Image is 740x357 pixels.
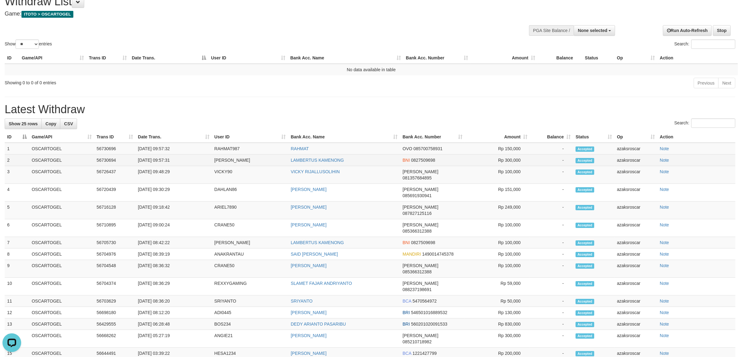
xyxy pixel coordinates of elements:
th: Balance: activate to sort column ascending [530,131,573,143]
td: Rp 151,000 [465,184,530,202]
td: azaksroscar [614,219,657,237]
span: Accepted [576,169,594,175]
span: Accepted [576,351,594,356]
td: CRANE50 [212,219,288,237]
a: Note [660,158,669,163]
button: Open LiveChat chat widget [2,2,21,21]
td: azaksroscar [614,184,657,202]
td: [DATE] 08:12:20 [136,307,212,318]
td: 56704548 [94,260,136,278]
label: Search: [674,118,735,128]
a: [PERSON_NAME] [291,333,327,338]
td: [DATE] 08:36:32 [136,260,212,278]
th: Action [657,131,735,143]
a: DEDY ARIANTO PASARIBU [291,322,346,327]
th: Game/API: activate to sort column ascending [19,52,86,64]
td: [DATE] 09:57:32 [136,143,212,155]
th: Date Trans.: activate to sort column ascending [136,131,212,143]
td: 56720439 [94,184,136,202]
td: OSCARTOGEL [29,278,94,295]
a: Note [660,299,669,304]
td: [DATE] 09:48:29 [136,166,212,184]
td: DAHLAN86 [212,184,288,202]
span: Copy 0827509698 to clipboard [411,158,435,163]
a: VICKY RIJALLUSOLIHIN [291,169,340,174]
input: Search: [691,118,735,128]
td: - [530,143,573,155]
td: Rp 100,000 [465,260,530,278]
td: Rp 100,000 [465,237,530,248]
span: BRI [402,310,410,315]
span: [PERSON_NAME] [402,169,438,174]
span: Accepted [576,158,594,163]
a: SRIYANTO [291,299,313,304]
a: Note [660,169,669,174]
span: Copy 546501016889532 to clipboard [411,310,448,315]
td: Rp 100,000 [465,248,530,260]
td: [PERSON_NAME] [212,155,288,166]
span: Copy 085210718982 to clipboard [402,339,431,344]
td: 2 [5,155,29,166]
td: azaksroscar [614,202,657,219]
span: Copy 087827125116 to clipboard [402,211,431,216]
a: Stop [713,25,731,36]
label: Search: [674,39,735,49]
td: VICKY90 [212,166,288,184]
span: OVO [402,146,412,151]
a: Note [660,187,669,192]
td: OSCARTOGEL [29,318,94,330]
td: 56703629 [94,295,136,307]
a: LAMBERTUS KAMENONG [291,158,344,163]
td: Rp 150,000 [465,143,530,155]
td: Rp 830,000 [465,318,530,330]
span: Copy [45,121,56,126]
td: - [530,155,573,166]
span: Accepted [576,310,594,316]
td: - [530,307,573,318]
td: 56705730 [94,237,136,248]
span: Copy 5470564972 to clipboard [412,299,437,304]
span: Copy 085366312388 to clipboard [402,269,431,274]
td: [DATE] 09:57:31 [136,155,212,166]
td: azaksroscar [614,237,657,248]
span: [PERSON_NAME] [402,187,438,192]
a: Note [660,310,669,315]
td: [DATE] 08:39:19 [136,248,212,260]
div: PGA Site Balance / [529,25,574,36]
td: Rp 130,000 [465,307,530,318]
td: - [530,237,573,248]
td: OSCARTOGEL [29,330,94,348]
a: Note [660,351,669,356]
span: Copy 085366312388 to clipboard [402,229,431,234]
span: None selected [578,28,607,33]
th: Bank Acc. Name: activate to sort column ascending [288,52,403,64]
td: azaksroscar [614,143,657,155]
a: Note [660,281,669,286]
span: [PERSON_NAME] [402,333,438,338]
td: OSCARTOGEL [29,307,94,318]
td: - [530,295,573,307]
input: Search: [691,39,735,49]
td: 56668262 [94,330,136,348]
th: ID: activate to sort column descending [5,131,29,143]
span: Accepted [576,281,594,286]
span: Accepted [576,322,594,327]
th: Op: activate to sort column ascending [614,52,657,64]
td: [DATE] 08:36:20 [136,295,212,307]
a: [PERSON_NAME] [291,310,327,315]
td: azaksroscar [614,248,657,260]
td: OSCARTOGEL [29,155,94,166]
td: 8 [5,248,29,260]
td: Rp 100,000 [465,219,530,237]
span: Copy 081357684895 to clipboard [402,175,431,180]
td: - [530,260,573,278]
td: SRIYANTO [212,295,288,307]
div: Showing 0 to 0 of 0 entries [5,77,304,86]
a: SLAMET FAJAR ANDRIYANTO [291,281,352,286]
td: Rp 50,000 [465,295,530,307]
td: ADI0445 [212,307,288,318]
span: [PERSON_NAME] [402,281,438,286]
td: 9 [5,260,29,278]
th: Status [582,52,614,64]
td: - [530,278,573,295]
